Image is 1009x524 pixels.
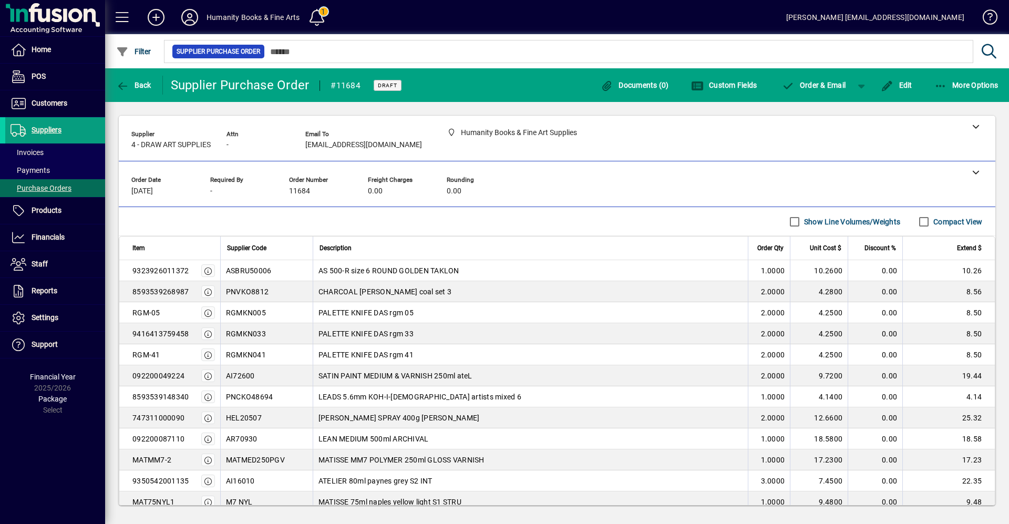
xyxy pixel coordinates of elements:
button: Order & Email [776,76,851,95]
td: MATMED250PGV [220,449,313,470]
td: 4.1400 [790,386,848,407]
span: - [210,187,212,196]
td: M7 NYL [220,491,313,512]
td: 2.0000 [748,407,790,428]
button: More Options [932,76,1001,95]
span: - [226,141,229,149]
a: Payments [5,161,105,179]
td: 12.6600 [790,407,848,428]
button: Add [139,8,173,27]
a: Customers [5,90,105,117]
td: 17.2300 [790,449,848,470]
button: Edit [878,76,915,95]
td: 1.0000 [748,491,790,512]
td: 0.00 [848,281,902,302]
td: 4.2500 [790,344,848,365]
span: Order & Email [781,81,846,89]
div: #11684 [331,77,361,94]
span: Order Qty [757,242,784,254]
span: Purchase Orders [11,184,71,192]
td: 3.0000 [748,470,790,491]
td: 0.00 [848,302,902,323]
td: 2.0000 [748,302,790,323]
span: AS 500-R size 6 ROUND GOLDEN TAKLON [318,265,459,276]
td: 9.7200 [790,365,848,386]
td: 8.50 [902,344,995,365]
div: 9323926011372 [132,265,189,276]
span: 0.00 [368,187,383,196]
a: Invoices [5,143,105,161]
span: POS [32,72,46,80]
td: AR70930 [220,428,313,449]
span: Documents (0) [601,81,669,89]
span: Filter [116,47,151,56]
span: Discount % [864,242,896,254]
span: MATISSE 75ml naples yellow light S1 STRU [318,497,461,507]
td: 2.0000 [748,323,790,344]
td: 19.44 [902,365,995,386]
span: LEAN MEDIUM 500ml ARCHIVAL [318,434,429,444]
span: Supplier Code [227,242,266,254]
td: 0.00 [848,344,902,365]
span: Draft [378,82,397,89]
span: Back [116,81,151,89]
td: 9.48 [902,491,995,512]
td: 0.00 [848,470,902,491]
span: Custom Fields [691,81,757,89]
span: ATELIER 80ml paynes grey S2 INT [318,476,433,486]
app-page-header-button: Back [105,76,163,95]
td: 18.5800 [790,428,848,449]
span: Edit [881,81,912,89]
span: CHARCOAL [PERSON_NAME] coal set 3 [318,286,451,297]
span: Extend $ [957,242,982,254]
td: 25.32 [902,407,995,428]
div: RGM-05 [132,307,160,318]
span: PALETTE KNIFE DAS rgm 33 [318,328,414,339]
span: Suppliers [32,126,61,134]
span: Unit Cost $ [810,242,841,254]
span: Reports [32,286,57,295]
div: Supplier Purchase Order [171,77,310,94]
span: Support [32,340,58,348]
td: PNCKO48694 [220,386,313,407]
a: Purchase Orders [5,179,105,197]
span: Financial Year [30,373,76,381]
span: PALETTE KNIFE DAS rgm 41 [318,350,414,360]
span: PALETTE KNIFE DAS rgm 05 [318,307,414,318]
td: 0.00 [848,428,902,449]
td: 22.35 [902,470,995,491]
td: 4.2500 [790,302,848,323]
div: MAT75NYL1 [132,497,174,507]
td: 8.56 [902,281,995,302]
button: Profile [173,8,207,27]
button: Back [114,76,154,95]
span: [EMAIL_ADDRESS][DOMAIN_NAME] [305,141,422,149]
td: 10.2600 [790,260,848,281]
a: POS [5,64,105,90]
td: 0.00 [848,491,902,512]
td: 10.26 [902,260,995,281]
td: RGMKN041 [220,344,313,365]
span: Products [32,206,61,214]
td: RGMKN005 [220,302,313,323]
span: Staff [32,260,48,268]
a: Financials [5,224,105,251]
button: Documents (0) [598,76,672,95]
td: 2.0000 [748,365,790,386]
td: PNVKO8812 [220,281,313,302]
div: 092200049224 [132,371,184,381]
td: AI16010 [220,470,313,491]
span: 0.00 [447,187,461,196]
a: Reports [5,278,105,304]
span: Home [32,45,51,54]
td: 0.00 [848,365,902,386]
td: 0.00 [848,449,902,470]
td: 8.50 [902,323,995,344]
span: 11684 [289,187,310,196]
td: ASBRU50006 [220,260,313,281]
td: RGMKN033 [220,323,313,344]
div: 8593539148340 [132,392,189,402]
td: 0.00 [848,407,902,428]
td: 8.50 [902,302,995,323]
div: 8593539268987 [132,286,189,297]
